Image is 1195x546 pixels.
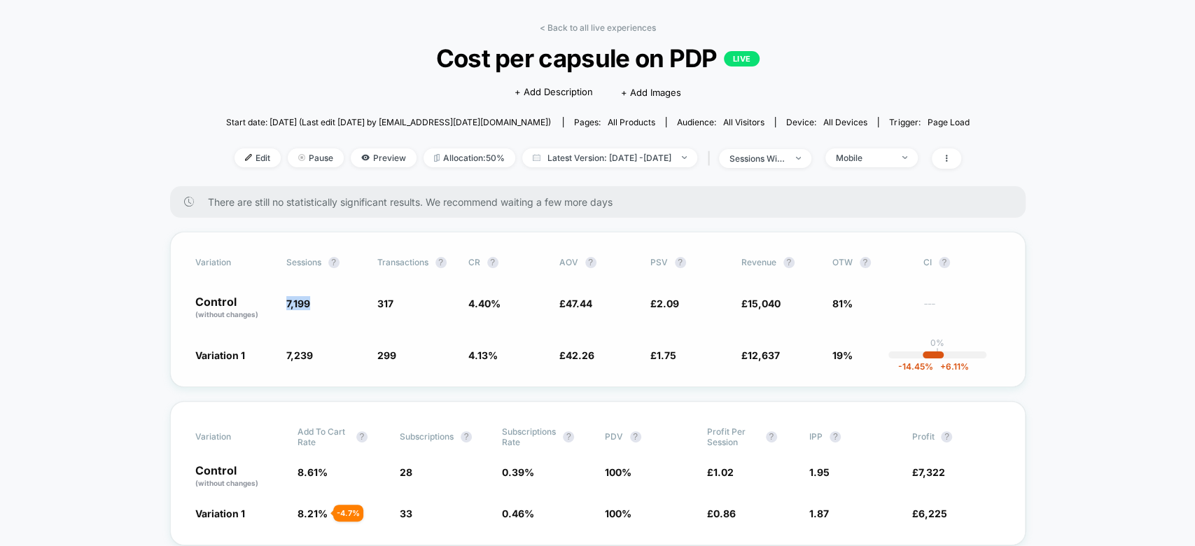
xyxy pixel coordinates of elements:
[809,466,830,478] span: 1.95
[235,148,281,167] span: Edit
[605,466,631,478] span: 100 %
[898,361,933,372] span: -14.45 %
[650,297,679,309] span: £
[927,117,969,127] span: Page Load
[333,505,363,521] div: - 4.7 %
[195,507,245,519] span: Variation 1
[775,117,878,127] span: Device:
[941,431,952,442] button: ?
[566,349,594,361] span: 42.26
[400,507,412,519] span: 33
[559,297,592,309] span: £
[468,257,480,267] span: CR
[902,156,907,159] img: end
[657,349,676,361] span: 1.75
[502,426,556,447] span: Subscriptions Rate
[713,466,734,478] span: 1.02
[468,297,501,309] span: 4.40 %
[328,257,340,268] button: ?
[832,349,853,361] span: 19%
[461,431,472,442] button: ?
[286,297,310,309] span: 7,199
[298,507,328,519] span: 8.21 %
[675,257,686,268] button: ?
[741,257,776,267] span: Revenue
[298,426,349,447] span: Add To Cart Rate
[566,297,592,309] span: 47.44
[502,507,534,519] span: 0.46 %
[836,153,892,163] div: Mobile
[620,87,680,98] span: + Add Images
[608,117,655,127] span: all products
[809,507,829,519] span: 1.87
[707,507,736,519] span: £
[650,349,676,361] span: £
[729,153,785,164] div: sessions with impression
[741,297,781,309] span: £
[936,348,939,358] p: |
[245,154,252,161] img: edit
[298,154,305,161] img: end
[748,297,781,309] span: 15,040
[226,117,551,127] span: Start date: [DATE] (Last edit [DATE] by [EMAIL_ADDRESS][DATE][DOMAIN_NAME])
[559,349,594,361] span: £
[605,507,631,519] span: 100 %
[286,349,313,361] span: 7,239
[563,431,574,442] button: ?
[605,431,623,442] span: PDV
[823,117,867,127] span: all devices
[860,257,871,268] button: ?
[298,466,328,478] span: 8.61 %
[356,431,368,442] button: ?
[195,310,258,318] span: (without changes)
[707,426,759,447] span: Profit Per Session
[195,349,245,361] span: Variation 1
[377,297,393,309] span: 317
[195,257,272,268] span: Variation
[540,22,656,33] a: < Back to all live experiences
[502,466,534,478] span: 0.39 %
[351,148,417,167] span: Preview
[377,257,428,267] span: Transactions
[263,43,932,73] span: Cost per capsule on PDP
[514,85,592,99] span: + Add Description
[559,257,578,267] span: AOV
[208,196,998,208] span: There are still no statistically significant results. We recommend waiting a few more days
[377,349,396,361] span: 299
[650,257,668,267] span: PSV
[748,349,780,361] span: 12,637
[830,431,841,442] button: ?
[766,431,777,442] button: ?
[923,257,1000,268] span: CI
[889,117,969,127] div: Trigger:
[923,300,1000,320] span: ---
[682,156,687,159] img: end
[724,51,759,66] p: LIVE
[468,349,498,361] span: 4.13 %
[522,148,697,167] span: Latest Version: [DATE] - [DATE]
[288,148,344,167] span: Pause
[574,117,655,127] div: Pages:
[704,148,719,169] span: |
[487,257,498,268] button: ?
[585,257,596,268] button: ?
[930,337,944,348] p: 0%
[940,361,946,372] span: +
[713,507,736,519] span: 0.86
[435,257,447,268] button: ?
[796,157,801,160] img: end
[911,431,934,442] span: Profit
[677,117,764,127] div: Audience:
[400,431,454,442] span: Subscriptions
[723,117,764,127] span: All Visitors
[657,297,679,309] span: 2.09
[783,257,795,268] button: ?
[918,466,944,478] span: 7,322
[911,466,944,478] span: £
[630,431,641,442] button: ?
[918,507,946,519] span: 6,225
[809,431,823,442] span: IPP
[195,426,272,447] span: Variation
[741,349,780,361] span: £
[933,361,969,372] span: 6.11 %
